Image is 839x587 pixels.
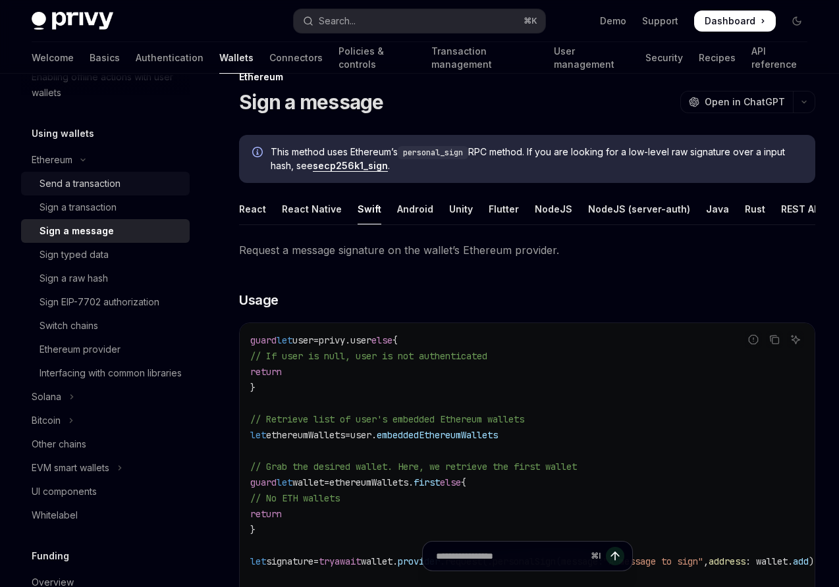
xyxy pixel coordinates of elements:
a: Sign typed data [21,243,190,267]
svg: Info [252,147,265,160]
div: Sign EIP-7702 authorization [40,294,159,310]
a: Welcome [32,42,74,74]
span: let [250,429,266,441]
div: Ethereum [32,152,72,168]
button: Toggle dark mode [786,11,807,32]
span: return [250,508,282,520]
a: Transaction management [431,42,538,74]
span: // No ETH wallets [250,492,340,504]
button: Ask AI [787,331,804,348]
a: User management [554,42,630,74]
a: UI components [21,480,190,503]
div: Sign a raw hash [40,270,108,286]
div: EVM smart wallets [32,460,109,476]
div: Send a transaction [40,176,121,191]
a: Authentication [136,42,203,74]
a: Policies & controls [338,42,416,74]
span: privy.user [319,334,371,346]
a: Sign a message [21,219,190,243]
button: Open in ChatGPT [680,91,793,113]
button: Open search [294,9,545,33]
a: Interfacing with common libraries [21,361,190,385]
div: Flutter [489,193,519,224]
span: ethereumWallets [266,429,345,441]
span: wallet [292,476,324,488]
span: user [292,334,313,346]
h5: Funding [32,548,69,564]
h5: Using wallets [32,126,94,141]
a: Ethereum provider [21,338,190,361]
a: Dashboard [694,11,776,32]
h1: Sign a message [239,90,384,114]
img: dark logo [32,12,113,30]
span: user. [350,429,377,441]
div: Swift [358,193,381,224]
span: = [324,476,329,488]
a: Sign a raw hash [21,267,190,290]
div: Switch chains [40,318,98,334]
span: let [277,476,292,488]
span: } [250,382,256,394]
div: Java [706,193,729,224]
button: Toggle EVM smart wallets section [21,456,190,480]
div: Other chains [32,436,86,452]
span: Usage [239,291,279,309]
span: Request a message signature on the wallet’s Ethereum provider. [239,241,815,259]
a: Other chains [21,432,190,456]
span: // Retrieve list of user's embedded Ethereum wallets [250,413,524,425]
a: Basics [90,42,120,74]
span: Dashboard [705,14,755,28]
span: Open in ChatGPT [705,95,785,109]
span: This method uses Ethereum’s RPC method. If you are looking for a low-level raw signature over a i... [271,145,802,172]
span: = [313,334,319,346]
a: Wallets [219,42,254,74]
div: Android [397,193,433,224]
div: UI components [32,484,97,499]
button: Toggle Solana section [21,385,190,409]
div: REST API [781,193,823,224]
div: Search... [319,13,356,29]
span: guard [250,334,277,346]
span: else [440,476,461,488]
a: Recipes [699,42,736,74]
a: Demo [600,14,626,28]
div: Sign a transaction [40,199,117,215]
code: personal_sign [398,146,468,159]
span: // If user is null, user is not authenticated [250,350,487,362]
div: Sign a message [40,223,114,239]
a: API reference [751,42,807,74]
a: secp256k1_sign [313,160,388,172]
div: Bitcoin [32,413,61,428]
a: Sign EIP-7702 authorization [21,290,190,314]
div: Solana [32,389,61,405]
a: Sign a transaction [21,195,190,219]
a: Security [645,42,683,74]
span: // Grab the desired wallet. Here, we retrieve the first wallet [250,461,577,472]
div: Unity [449,193,473,224]
div: Rust [745,193,765,224]
a: Support [642,14,678,28]
span: { [461,476,466,488]
span: ethereumWallets. [329,476,414,488]
div: React Native [282,193,342,224]
div: Sign typed data [40,247,109,263]
span: embeddedEthereumWallets [377,429,498,441]
button: Copy the contents from the code block [766,331,783,348]
span: { [392,334,398,346]
div: Interfacing with common libraries [40,365,182,381]
a: Whitelabel [21,503,190,527]
div: NodeJS [535,193,572,224]
button: Toggle Bitcoin section [21,409,190,432]
span: = [345,429,350,441]
button: Toggle Ethereum section [21,148,190,172]
div: Ethereum [239,70,815,84]
div: Ethereum provider [40,342,121,357]
div: Whitelabel [32,507,78,523]
span: } [250,524,256,536]
a: Connectors [269,42,323,74]
div: React [239,193,266,224]
span: else [371,334,392,346]
a: Send a transaction [21,172,190,195]
span: return [250,366,282,378]
span: ⌘ K [524,16,537,26]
